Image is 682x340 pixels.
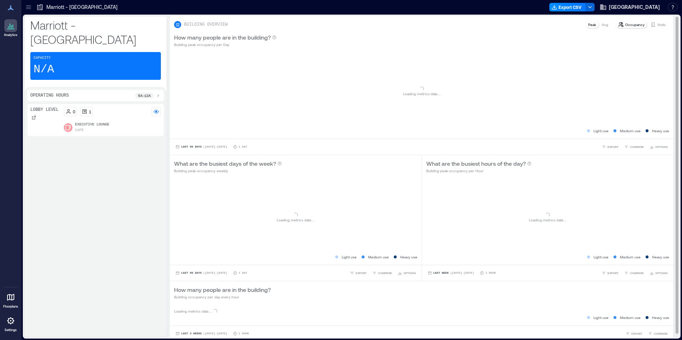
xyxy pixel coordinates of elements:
p: What are the busiest days of the week? [174,159,276,168]
button: COMPARE [371,269,393,277]
p: Executive Lounge [75,122,110,128]
button: EXPORT [348,269,368,277]
span: EXPORT [607,145,619,149]
button: Last 3 Weeks |[DATE]-[DATE] [174,330,229,337]
p: What are the busiest hours of the day? [426,159,526,168]
p: Analytics [4,33,17,37]
p: Loading metrics data ... [277,217,314,223]
p: Medium use [368,254,389,260]
p: Heavy use [652,315,669,320]
button: EXPORT [600,269,620,277]
button: COMPARE [647,330,669,337]
p: Occupancy [625,22,645,27]
button: COMPARE [623,143,645,150]
span: EXPORT [356,271,367,275]
p: Settings [5,328,17,332]
p: Building occupancy per day every hour [174,294,271,300]
p: Marriott - [GEOGRAPHIC_DATA] [30,18,161,46]
p: Loading metrics data ... [403,91,441,97]
button: EXPORT [624,330,644,337]
p: 0 [73,109,75,114]
p: Loading metrics data ... [529,217,566,223]
span: OPTIONS [655,145,668,149]
span: [GEOGRAPHIC_DATA] [609,4,660,11]
p: Capacity [34,55,51,61]
p: Building peak occupancy per Day [174,42,276,47]
button: Last 90 Days |[DATE]-[DATE] [174,269,229,277]
p: How many people are in the building? [174,33,271,42]
p: Loading metrics data ... [174,308,212,314]
a: Floorplans [1,289,20,311]
span: EXPORT [607,271,619,275]
p: 1 Hour [485,271,496,275]
span: COMPARE [630,145,644,149]
p: Avg [602,22,608,27]
p: Visits [657,22,666,27]
a: Analytics [2,17,20,39]
p: Medium use [620,128,641,134]
span: COMPARE [630,271,644,275]
button: OPTIONS [396,269,417,277]
p: Peak [588,22,596,27]
a: Settings [2,312,19,334]
p: Medium use [620,315,641,320]
p: Operating Hours [30,93,69,98]
span: COMPARE [378,271,392,275]
button: OPTIONS [648,143,669,150]
p: Medium use [620,254,641,260]
p: BUILDING OVERVIEW [184,22,228,27]
span: COMPARE [654,331,668,336]
p: Light use [342,254,357,260]
p: Light use [594,254,609,260]
p: Floorplans [3,304,18,309]
p: Building peak occupancy weekly [174,168,282,174]
p: 1 [89,109,91,114]
button: OPTIONS [648,269,669,277]
p: Heavy use [652,128,669,134]
p: 1 Hour [239,331,249,336]
span: OPTIONS [655,271,668,275]
p: Heavy use [652,254,669,260]
p: Marriott - [GEOGRAPHIC_DATA] [46,4,117,11]
span: OPTIONS [403,271,416,275]
p: Heavy use [400,254,417,260]
button: Export CSV [549,3,586,11]
button: Last Week |[DATE]-[DATE] [426,269,475,277]
p: Lobby Level [30,107,58,113]
p: Light use [594,128,609,134]
p: 1 Day [239,271,247,275]
p: N/A [34,62,54,77]
button: COMPARE [623,269,645,277]
p: 5a - 12a [138,93,151,98]
button: EXPORT [600,143,620,150]
p: Light use [594,315,609,320]
p: Building peak occupancy per Hour [426,168,531,174]
button: [GEOGRAPHIC_DATA] [597,1,662,13]
span: EXPORT [631,331,642,336]
p: Cafe [75,128,84,133]
p: How many people are in the building? [174,285,271,294]
p: 1 Day [239,145,247,149]
button: Last 90 Days |[DATE]-[DATE] [174,143,229,150]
